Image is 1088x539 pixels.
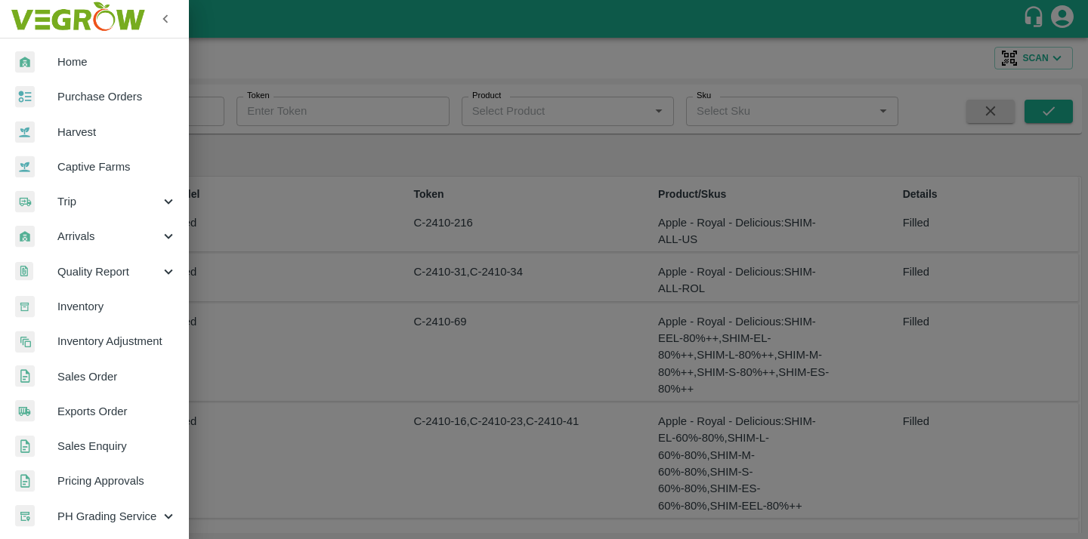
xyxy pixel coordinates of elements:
img: sales [15,470,35,492]
span: Sales Order [57,368,177,385]
img: sales [15,365,35,387]
span: Home [57,54,177,70]
span: Harvest [57,124,177,140]
span: Exports Order [57,403,177,420]
span: Inventory [57,298,177,315]
span: Captive Farms [57,159,177,175]
span: PH Grading Service [57,508,160,525]
img: whTracker [15,505,35,527]
img: whInventory [15,296,35,318]
img: shipments [15,400,35,422]
span: Trip [57,193,160,210]
span: Arrivals [57,228,160,245]
span: Pricing Approvals [57,473,177,489]
img: qualityReport [15,262,33,281]
span: Quality Report [57,263,160,280]
img: sales [15,436,35,457]
img: whArrival [15,51,35,73]
img: delivery [15,191,35,213]
span: Purchase Orders [57,88,177,105]
img: inventory [15,331,35,353]
img: harvest [15,156,35,178]
img: harvest [15,121,35,143]
span: Sales Enquiry [57,438,177,454]
span: Inventory Adjustment [57,333,177,350]
img: whArrival [15,226,35,248]
img: reciept [15,86,35,108]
